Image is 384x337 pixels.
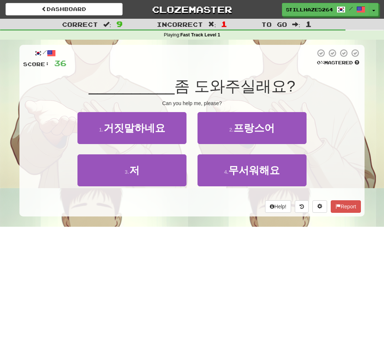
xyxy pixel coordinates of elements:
[349,6,353,11] span: /
[125,169,129,175] small: 3 .
[99,127,104,133] small: 1 .
[198,154,307,186] button: 4.무서워해요
[224,169,228,175] small: 4 .
[317,60,324,65] span: 0 %
[295,200,309,213] button: Round history (alt+y)
[331,200,361,213] button: Report
[104,122,165,134] span: 거짓말하네요
[286,6,333,13] span: StillHaze5264
[221,19,227,28] span: 1
[180,32,220,37] strong: Fast Track Level 1
[228,165,280,176] span: 무서워해요
[77,154,186,186] button: 3.저
[116,19,123,28] span: 9
[315,60,361,66] div: Mastered
[77,112,186,144] button: 1.거짓말하네요
[261,21,287,28] span: To go
[157,21,203,28] span: Incorrect
[103,21,111,28] span: :
[23,49,66,58] div: /
[292,21,300,28] span: :
[134,3,251,16] a: Clozemaster
[89,78,175,95] span: __________
[208,21,216,28] span: :
[54,58,66,68] span: 36
[305,19,312,28] span: 1
[282,3,369,16] a: StillHaze5264 /
[6,3,123,15] a: Dashboard
[62,21,98,28] span: Correct
[23,100,361,107] div: Can you help me, please?
[233,122,275,134] span: 프랑스어
[198,112,307,144] button: 2.프랑스어
[174,78,295,95] span: 좀 도와주실래요?
[23,61,50,67] span: Score:
[229,127,233,133] small: 2 .
[129,165,140,176] span: 저
[265,200,291,213] button: Help!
